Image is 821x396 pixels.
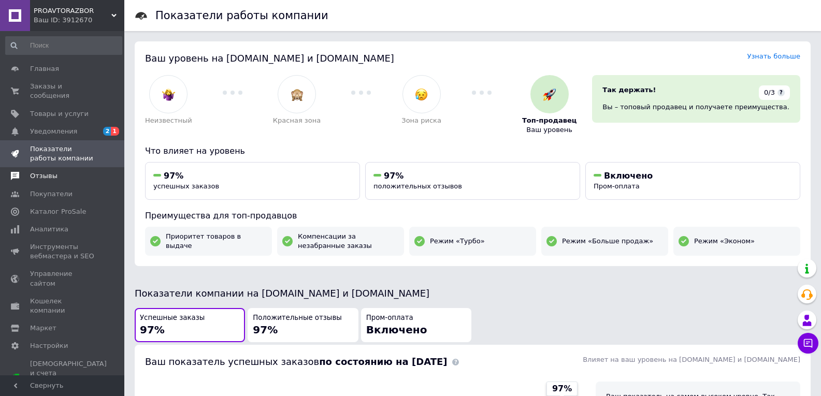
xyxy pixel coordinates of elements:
[401,116,441,125] span: Зона риска
[361,308,471,343] button: Пром-оплатаВключено
[34,16,124,25] div: Ваш ID: 3912670
[366,313,413,323] span: Пром-оплата
[30,82,96,100] span: Заказы и сообщения
[34,6,111,16] span: PROAVTORAZBOR
[694,237,755,246] span: Режим «Эконом»
[273,116,321,125] span: Красная зона
[798,333,818,354] button: Чат с покупателем
[291,88,304,101] img: :see_no_evil:
[552,383,572,394] span: 97%
[602,86,656,94] span: Так держать!
[140,324,165,336] span: 97%
[30,207,86,216] span: Каталог ProSale
[166,232,267,251] span: Приоритет товаров в выдаче
[585,162,800,200] button: ВключеноПром-оплата
[30,324,56,333] span: Маркет
[111,127,119,136] span: 1
[103,127,111,136] span: 2
[145,146,245,156] span: Что влияет на уровень
[543,88,556,101] img: :rocket:
[30,109,89,119] span: Товары и услуги
[526,125,572,135] span: Ваш уровень
[248,308,358,343] button: Положительные отзывы97%
[430,237,485,246] span: Режим «Турбо»
[145,211,297,221] span: Преимущества для топ-продавцов
[777,89,785,96] span: ?
[583,356,800,363] span: Влияет на ваш уровень на [DOMAIN_NAME] и [DOMAIN_NAME]
[153,182,219,190] span: успешных заказов
[155,9,328,22] h1: Показатели работы компании
[384,171,404,181] span: 97%
[30,269,96,288] span: Управление сайтом
[747,52,800,60] a: Узнать больше
[366,324,427,336] span: Включено
[135,288,429,299] span: Показатели компании на [DOMAIN_NAME] и [DOMAIN_NAME]
[373,182,462,190] span: положительных отзывов
[145,116,192,125] span: Неизвестный
[594,182,640,190] span: Пром-оплата
[30,189,73,199] span: Покупатели
[253,324,278,336] span: 97%
[135,308,245,343] button: Успешные заказы97%
[162,88,175,101] img: :woman-shrugging:
[140,313,205,323] span: Успешные заказы
[30,297,96,315] span: Кошелек компании
[30,242,96,261] span: Инструменты вебмастера и SEO
[298,232,399,251] span: Компенсации за незабранные заказы
[602,102,790,112] div: Вы – топовый продавец и получаете преимущества.
[30,171,57,181] span: Отзывы
[145,162,360,200] button: 97%успешных заказов
[522,116,577,125] span: Топ-продавец
[30,64,59,74] span: Главная
[562,237,653,246] span: Режим «Больше продаж»
[253,313,341,323] span: Положительные отзывы
[30,127,77,136] span: Уведомления
[759,85,790,100] div: 0/3
[365,162,580,200] button: 97%положительных отзывов
[30,341,68,350] span: Настройки
[145,53,394,64] span: Ваш уровень на [DOMAIN_NAME] и [DOMAIN_NAME]
[145,356,447,367] span: Ваш показатель успешных заказов
[164,171,183,181] span: 97%
[5,36,122,55] input: Поиск
[415,88,428,101] img: :disappointed_relieved:
[30,225,68,234] span: Аналитика
[604,171,653,181] span: Включено
[319,356,447,367] b: по состоянию на [DATE]
[30,144,96,163] span: Показатели работы компании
